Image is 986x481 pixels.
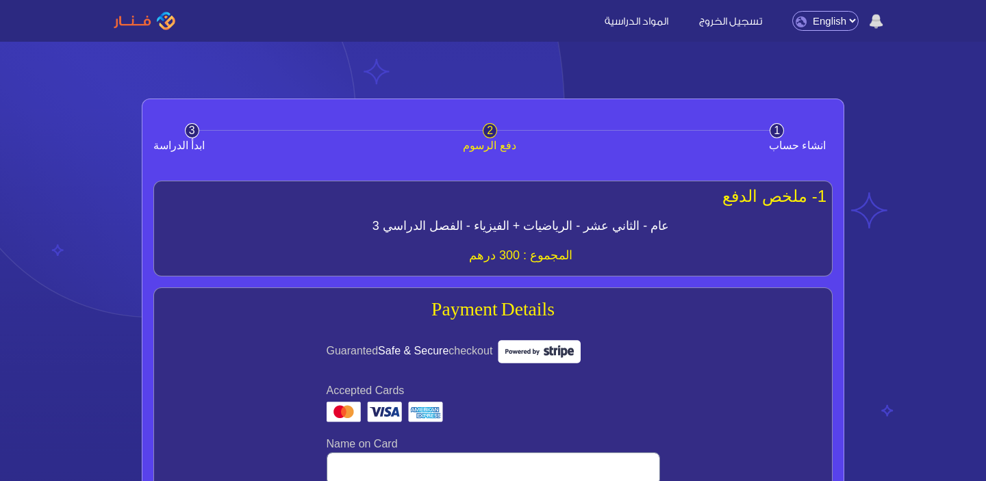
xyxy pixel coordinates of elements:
[378,345,448,356] span: Safe & Secure
[327,402,443,422] img: cards.png
[602,131,826,161] span: انشاء حساب
[327,438,398,450] span: Name on Card
[377,131,601,161] span: دفع الرسوم
[591,13,682,27] a: المواد الدراسية
[492,335,586,369] img: stripe.png
[241,241,800,270] td: المجموع : 300 درهم
[160,187,826,207] h2: 1- ملخص الدفع
[796,16,807,27] img: language.png
[870,14,883,29] img: bell_icon_inactive.png
[483,123,497,138] span: 2
[770,123,784,138] span: 1
[685,13,776,27] a: تسجيل الخروج
[149,299,837,322] h3: Payment Details
[327,382,660,399] span: Accepted Cards
[185,123,199,138] span: 3
[153,131,377,161] span: ابدأ الدراسة
[327,335,660,369] span: Guaranted checkout
[241,211,800,241] td: عام - الثاني عشر - الرياضيات + الفيزياء - الفصل الدراسي 3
